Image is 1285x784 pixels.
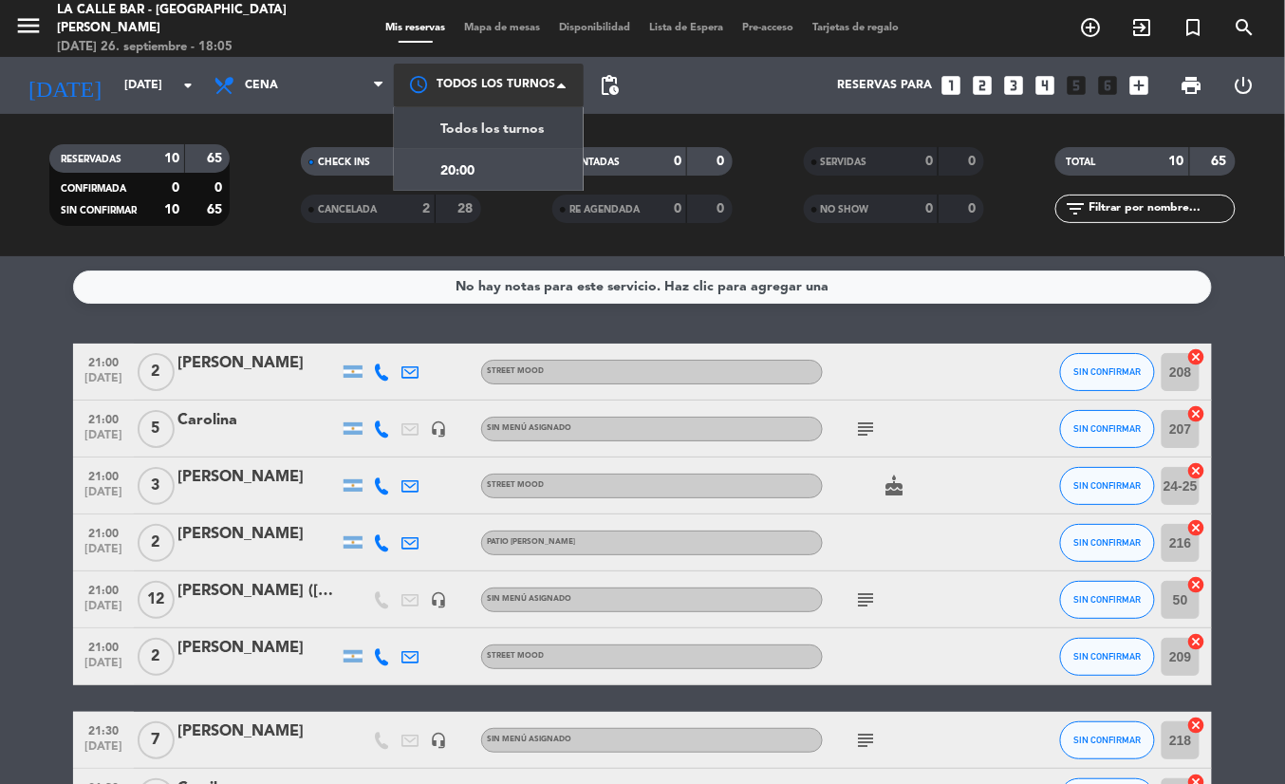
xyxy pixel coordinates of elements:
strong: 0 [717,202,728,215]
span: SIN CONFIRMAR [1074,480,1142,491]
button: menu [14,11,43,47]
span: Todos los turnos [440,119,544,140]
strong: 0 [172,181,179,195]
span: 21:00 [80,464,127,486]
i: turned_in_not [1183,16,1205,39]
i: [DATE] [14,65,115,106]
span: Disponibilidad [550,23,641,33]
strong: 10 [164,203,179,216]
span: 21:00 [80,407,127,429]
i: headset_mic [430,591,447,608]
strong: 0 [674,202,681,215]
span: 21:00 [80,578,127,600]
i: looks_4 [1033,73,1057,98]
span: RESERVADAS [61,155,121,164]
div: No hay notas para este servicio. Haz clic para agregar una [456,276,829,298]
span: 20:00 [440,160,475,182]
div: [PERSON_NAME] [177,636,339,661]
span: 7 [138,721,175,759]
button: SIN CONFIRMAR [1060,581,1155,619]
strong: 10 [1169,155,1184,168]
i: arrow_drop_down [177,74,199,97]
button: SIN CONFIRMAR [1060,353,1155,391]
span: 2 [138,638,175,676]
strong: 0 [925,202,933,215]
span: Cena [245,79,278,92]
i: cancel [1187,404,1206,423]
i: cancel [1187,518,1206,537]
span: Mapa de mesas [456,23,550,33]
span: NO SHOW [821,205,869,215]
div: [PERSON_NAME] ([PERSON_NAME]) [177,579,339,604]
i: headset_mic [430,420,447,438]
span: 5 [138,410,175,448]
span: SIN CONFIRMAR [1074,735,1142,745]
strong: 0 [968,155,979,168]
i: headset_mic [430,732,447,749]
strong: 10 [164,152,179,165]
span: print [1180,74,1202,97]
span: [DATE] [80,429,127,451]
span: [DATE] [80,600,127,622]
span: [DATE] [80,372,127,394]
i: add_box [1127,73,1151,98]
i: looks_5 [1064,73,1089,98]
span: CHECK INS [318,158,370,167]
div: [PERSON_NAME] [177,465,339,490]
button: SIN CONFIRMAR [1060,410,1155,448]
span: Reservas para [837,79,932,92]
div: [DATE] 26. septiembre - 18:05 [57,38,307,57]
span: 21:30 [80,719,127,740]
span: Sin menú asignado [487,595,571,603]
div: [PERSON_NAME] [177,522,339,547]
div: Carolina [177,408,339,433]
span: [DATE] [80,657,127,679]
button: SIN CONFIRMAR [1060,721,1155,759]
strong: 65 [1212,155,1231,168]
span: Tarjetas de regalo [804,23,909,33]
i: looks_3 [1001,73,1026,98]
i: looks_6 [1095,73,1120,98]
i: cancel [1187,575,1206,594]
div: [PERSON_NAME] [177,719,339,744]
span: STREET MOOD [487,367,544,375]
span: [DATE] [80,486,127,508]
button: SIN CONFIRMAR [1060,467,1155,505]
i: add_circle_outline [1080,16,1103,39]
span: SENTADAS [569,158,620,167]
strong: 2 [422,202,430,215]
input: Filtrar por nombre... [1088,198,1235,219]
span: 21:00 [80,521,127,543]
i: looks_one [939,73,963,98]
strong: 0 [925,155,933,168]
span: Sin menú asignado [487,736,571,743]
i: subject [854,418,877,440]
span: STREET MOOD [487,652,544,660]
i: search [1234,16,1257,39]
i: exit_to_app [1131,16,1154,39]
span: SIN CONFIRMAR [1074,651,1142,662]
button: SIN CONFIRMAR [1060,524,1155,562]
span: 3 [138,467,175,505]
i: cancel [1187,461,1206,480]
span: Mis reservas [377,23,456,33]
span: 2 [138,353,175,391]
i: subject [854,588,877,611]
button: SIN CONFIRMAR [1060,638,1155,676]
div: [PERSON_NAME] [177,351,339,376]
i: subject [854,729,877,752]
strong: 65 [207,152,226,165]
span: RE AGENDADA [569,205,640,215]
i: looks_two [970,73,995,98]
span: TOTAL [1067,158,1096,167]
span: SIN CONFIRMAR [1074,594,1142,605]
i: menu [14,11,43,40]
span: SIN CONFIRMAR [61,206,137,215]
div: La Calle Bar - [GEOGRAPHIC_DATA][PERSON_NAME] [57,1,307,38]
span: Pre-acceso [734,23,804,33]
span: 21:00 [80,635,127,657]
i: cancel [1187,716,1206,735]
i: cancel [1187,347,1206,366]
span: SIN CONFIRMAR [1074,537,1142,548]
strong: 0 [674,155,681,168]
